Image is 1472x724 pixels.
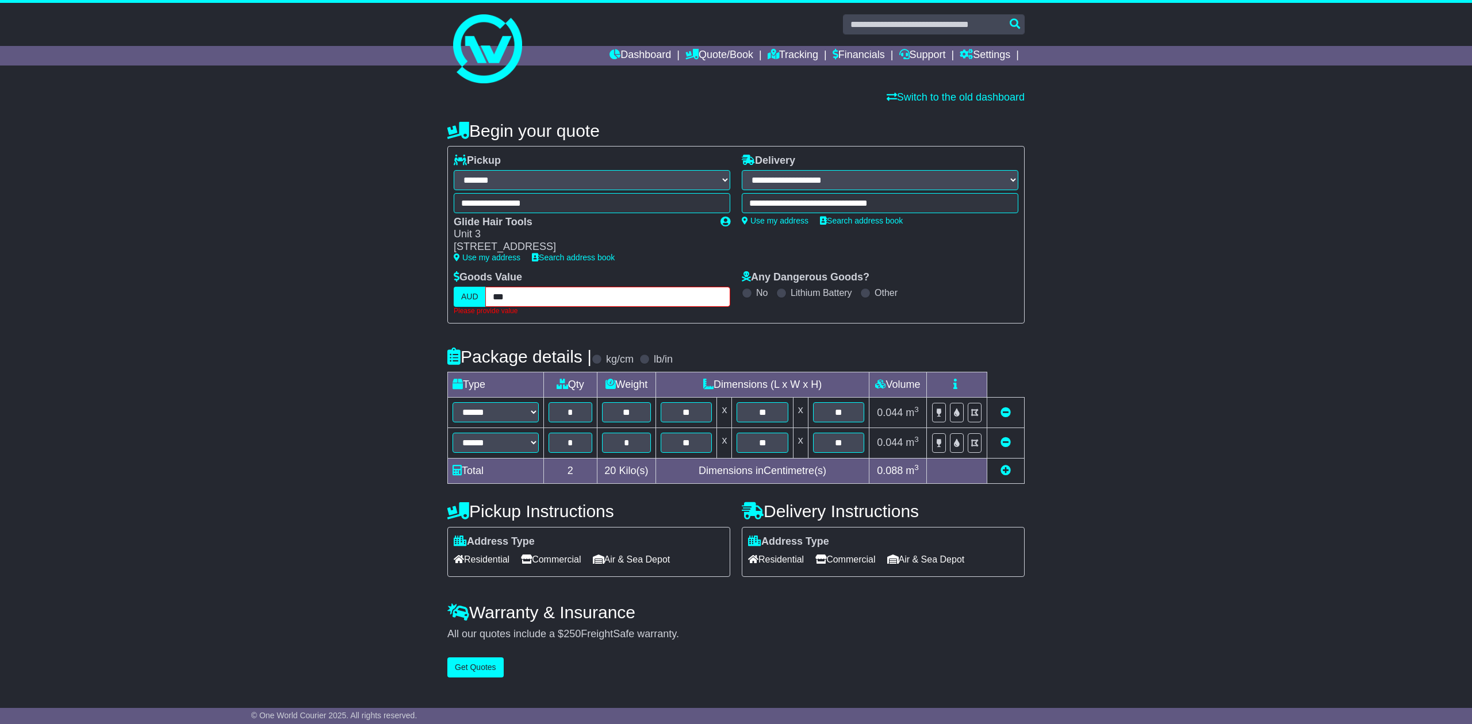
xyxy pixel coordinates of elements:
[869,372,926,398] td: Volume
[742,216,808,225] a: Use my address
[793,398,808,428] td: x
[877,437,903,448] span: 0.044
[563,628,581,640] span: 250
[447,657,504,677] button: Get Quotes
[532,253,615,262] a: Search address book
[447,121,1025,140] h4: Begin your quote
[597,458,656,483] td: Kilo(s)
[606,353,634,366] label: kg/cm
[1000,465,1011,476] a: Add new item
[521,550,581,568] span: Commercial
[609,46,671,66] a: Dashboard
[454,550,509,568] span: Residential
[833,46,885,66] a: Financials
[448,458,544,483] td: Total
[454,536,535,548] label: Address Type
[815,550,875,568] span: Commercial
[820,216,903,225] a: Search address book
[914,435,919,444] sup: 3
[593,550,670,568] span: Air & Sea Depot
[914,463,919,472] sup: 3
[742,502,1025,521] h4: Delivery Instructions
[791,287,852,298] label: Lithium Battery
[877,407,903,418] span: 0.044
[447,502,730,521] h4: Pickup Instructions
[899,46,946,66] a: Support
[454,253,520,262] a: Use my address
[454,287,486,307] label: AUD
[454,241,709,253] div: [STREET_ADDRESS]
[717,428,732,458] td: x
[656,372,869,398] td: Dimensions (L x W x H)
[887,550,965,568] span: Air & Sea Depot
[454,271,522,284] label: Goods Value
[914,405,919,414] sup: 3
[454,216,709,229] div: Glide Hair Tools
[960,46,1010,66] a: Settings
[748,550,804,568] span: Residential
[454,307,730,315] div: Please provide value
[685,46,753,66] a: Quote/Book
[544,458,597,483] td: 2
[251,711,417,720] span: © One World Courier 2025. All rights reserved.
[875,287,898,298] label: Other
[448,372,544,398] td: Type
[454,228,709,241] div: Unit 3
[906,437,919,448] span: m
[768,46,818,66] a: Tracking
[597,372,656,398] td: Weight
[604,465,616,476] span: 20
[1000,407,1011,418] a: Remove this item
[447,628,1025,641] div: All our quotes include a $ FreightSafe warranty.
[906,465,919,476] span: m
[748,536,829,548] label: Address Type
[793,428,808,458] td: x
[447,603,1025,622] h4: Warranty & Insurance
[454,155,501,167] label: Pickup
[447,347,592,366] h4: Package details |
[717,398,732,428] td: x
[544,372,597,398] td: Qty
[742,155,795,167] label: Delivery
[906,407,919,418] span: m
[742,271,869,284] label: Any Dangerous Goods?
[877,465,903,476] span: 0.088
[1000,437,1011,448] a: Remove this item
[654,353,673,366] label: lb/in
[887,91,1025,103] a: Switch to the old dashboard
[756,287,768,298] label: No
[656,458,869,483] td: Dimensions in Centimetre(s)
